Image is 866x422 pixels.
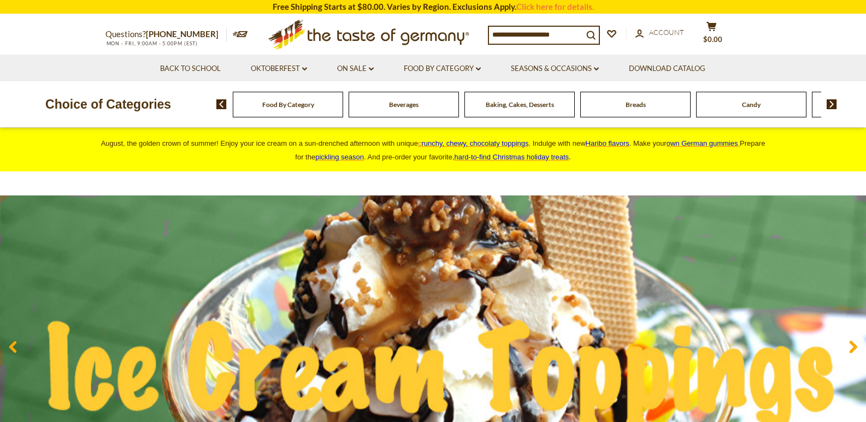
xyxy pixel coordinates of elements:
[635,27,684,39] a: Account
[626,100,646,109] a: Breads
[703,35,722,44] span: $0.00
[649,28,684,37] span: Account
[251,63,307,75] a: Oktoberfest
[418,139,529,147] a: crunchy, chewy, chocolaty toppings
[101,139,765,161] span: August, the golden crown of summer! Enjoy your ice cream on a sun-drenched afternoon with unique ...
[262,100,314,109] a: Food By Category
[629,63,705,75] a: Download Catalog
[667,139,738,147] span: own German gummies
[827,99,837,109] img: next arrow
[389,100,419,109] a: Beverages
[146,29,219,39] a: [PHONE_NUMBER]
[667,139,740,147] a: own German gummies.
[455,153,571,161] span: .
[404,63,481,75] a: Food By Category
[486,100,554,109] a: Baking, Cakes, Desserts
[696,21,728,49] button: $0.00
[105,27,227,41] p: Questions?
[516,2,594,11] a: Click here for details.
[216,99,227,109] img: previous arrow
[105,40,198,46] span: MON - FRI, 9:00AM - 5:00PM (EST)
[160,63,221,75] a: Back to School
[742,100,761,109] a: Candy
[586,139,629,147] a: Haribo flavors
[511,63,599,75] a: Seasons & Occasions
[337,63,374,75] a: On Sale
[315,153,364,161] a: pickling season
[421,139,528,147] span: runchy, chewy, chocolaty toppings
[455,153,569,161] a: hard-to-find Christmas holiday treats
